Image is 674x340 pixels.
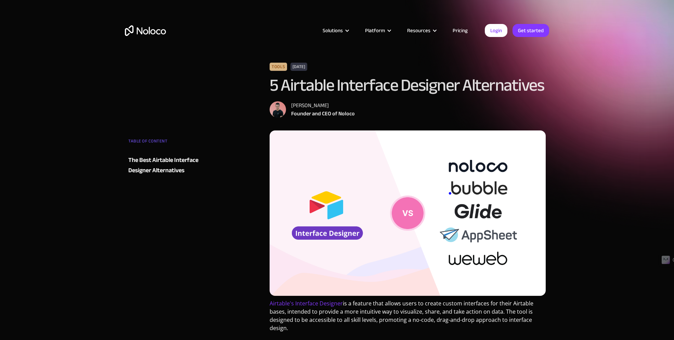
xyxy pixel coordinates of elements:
[128,155,211,176] a: The Best Airtable Interface Designer Alternatives
[128,136,211,150] div: TABLE OF CONTENT
[444,26,476,35] a: Pricing
[314,26,357,35] div: Solutions
[270,76,546,95] h1: 5 Airtable Interface Designer Alternatives
[485,24,507,37] a: Login
[125,25,166,36] a: home
[399,26,444,35] div: Resources
[270,299,546,337] p: is a feature that allows users to create custom interfaces for their Airtable bases, intended to ...
[357,26,399,35] div: Platform
[270,300,343,307] a: Airtable's Interface Designer
[365,26,385,35] div: Platform
[513,24,549,37] a: Get started
[270,63,287,71] div: Tools
[407,26,430,35] div: Resources
[291,101,355,110] div: [PERSON_NAME]
[291,63,308,71] div: [DATE]
[323,26,343,35] div: Solutions
[291,110,355,118] div: Founder and CEO of Noloco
